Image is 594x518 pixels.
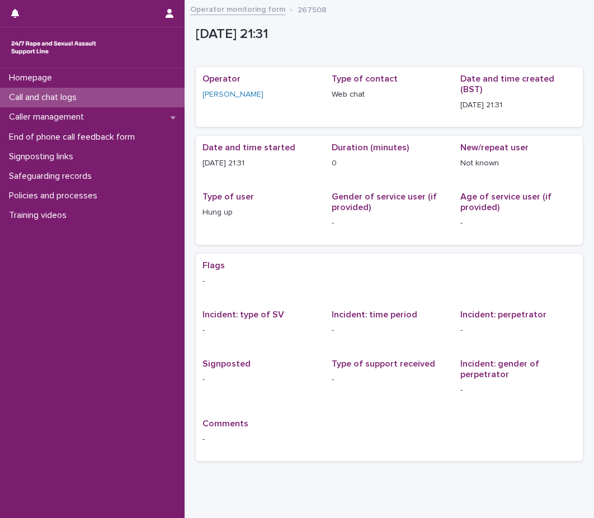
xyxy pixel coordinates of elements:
[332,74,398,83] span: Type of contact
[332,217,447,229] p: -
[460,359,539,379] span: Incident: gender of perpetrator
[202,74,241,83] span: Operator
[460,217,576,229] p: -
[4,132,144,142] p: End of phone call feedback form
[202,419,248,428] span: Comments
[4,210,76,221] p: Training videos
[332,310,417,319] span: Incident: time period
[202,374,318,386] p: -
[202,207,318,218] p: Hung up
[332,143,409,152] span: Duration (minutes)
[332,192,437,212] span: Gender of service user (if provided)
[202,434,576,445] p: -
[202,158,318,169] p: [DATE] 21:31
[196,26,578,42] p: [DATE] 21:31
[460,99,576,111] p: [DATE] 21:31
[190,2,285,15] a: Operator monitoring form
[460,384,576,396] p: -
[4,92,86,103] p: Call and chat logs
[4,171,101,182] p: Safeguarding records
[202,261,225,270] span: Flags
[460,158,576,169] p: Not known
[298,3,327,15] p: 267508
[332,89,447,101] p: Web chat
[9,36,98,59] img: rhQMoQhaT3yELyF149Cw
[202,192,254,201] span: Type of user
[202,275,576,287] p: -
[202,89,263,101] a: [PERSON_NAME]
[460,310,546,319] span: Incident: perpetrator
[4,191,106,201] p: Policies and processes
[332,158,447,169] p: 0
[460,192,551,212] span: Age of service user (if provided)
[4,112,93,122] p: Caller management
[332,374,447,386] p: -
[460,74,554,94] span: Date and time created (BST)
[460,325,576,336] p: -
[202,310,284,319] span: Incident: type of SV
[460,143,529,152] span: New/repeat user
[4,73,61,83] p: Homepage
[202,143,295,152] span: Date and time started
[332,359,435,368] span: Type of support received
[332,325,447,336] p: -
[4,151,82,162] p: Signposting links
[202,359,251,368] span: Signposted
[202,325,318,336] p: -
